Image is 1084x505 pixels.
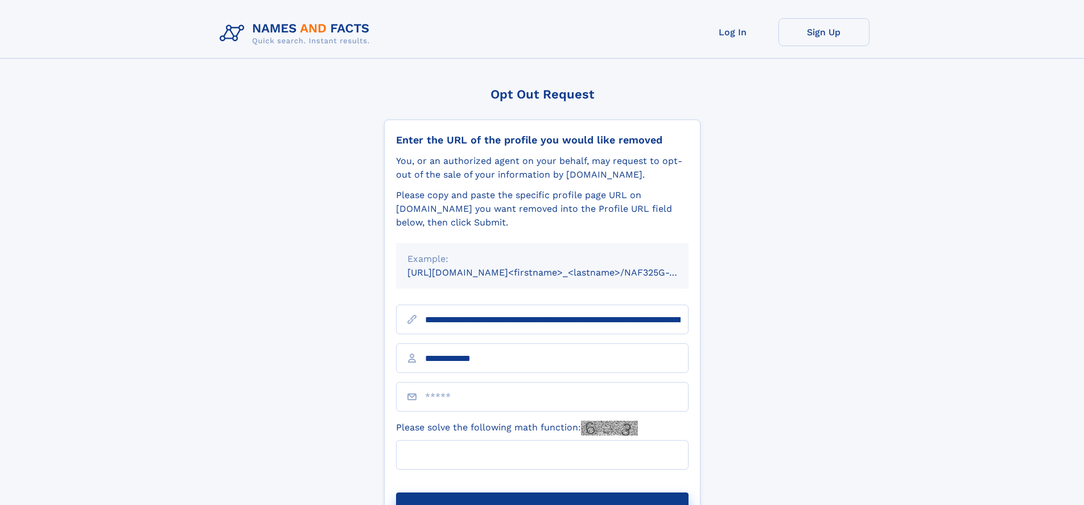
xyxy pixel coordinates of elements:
div: Opt Out Request [384,87,700,101]
div: You, or an authorized agent on your behalf, may request to opt-out of the sale of your informatio... [396,154,689,182]
a: Sign Up [778,18,869,46]
div: Please copy and paste the specific profile page URL on [DOMAIN_NAME] you want removed into the Pr... [396,188,689,229]
img: Logo Names and Facts [215,18,379,49]
div: Example: [407,252,677,266]
small: [URL][DOMAIN_NAME]<firstname>_<lastname>/NAF325G-xxxxxxxx [407,267,710,278]
a: Log In [687,18,778,46]
div: Enter the URL of the profile you would like removed [396,134,689,146]
label: Please solve the following math function: [396,421,638,436]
